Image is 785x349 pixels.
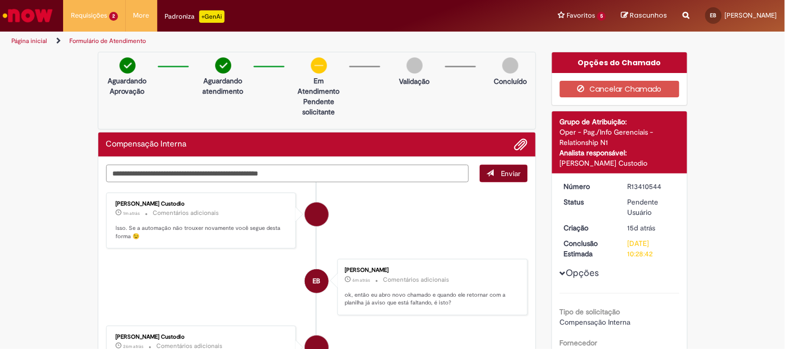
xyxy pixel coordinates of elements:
time: 13/08/2025 15:46:41 [628,223,656,232]
p: Aguardando Aprovação [102,76,153,96]
span: [PERSON_NAME] [725,11,777,20]
span: Compensação Interna [560,317,631,327]
div: [PERSON_NAME] Custodio [560,158,679,168]
div: R13410544 [628,181,676,192]
p: +GenAi [199,10,225,23]
div: [PERSON_NAME] [345,267,517,273]
p: Validação [399,76,430,86]
b: Fornecedor [560,338,598,347]
div: Analista responsável: [560,148,679,158]
div: 13/08/2025 15:46:41 [628,223,676,233]
span: 15d atrás [628,223,656,232]
span: 6m atrás [352,277,370,283]
span: Requisições [71,10,107,21]
a: Formulário de Atendimento [69,37,146,45]
small: Comentários adicionais [383,275,449,284]
div: Opções do Chamado [552,52,687,73]
span: Favoritos [567,10,595,21]
button: Adicionar anexos [514,138,528,151]
div: Padroniza [165,10,225,23]
a: Página inicial [11,37,47,45]
span: Rascunhos [630,10,668,20]
div: Elisangela Barbosa [305,269,329,293]
time: 28/08/2025 10:10:12 [124,210,140,216]
textarea: Digite sua mensagem aqui... [106,165,469,182]
a: Rascunhos [621,11,668,21]
span: More [134,10,150,21]
p: Em Atendimento [294,76,344,96]
dt: Conclusão Estimada [556,238,620,259]
ul: Trilhas de página [8,32,515,51]
img: ServiceNow [1,5,54,26]
span: 5 [597,12,606,21]
img: img-circle-grey.png [502,57,519,74]
button: Cancelar Chamado [560,81,679,97]
b: Tipo de solicitação [560,307,620,316]
div: [PERSON_NAME] Custodio [116,201,288,207]
img: check-circle-green.png [215,57,231,74]
button: Enviar [480,165,528,182]
small: Comentários adicionais [153,209,219,217]
p: ok, então eu abro novo chamado e quando ele retornar com a planilha já aviso que está faltando, é... [345,291,517,307]
p: Pendente solicitante [294,96,344,117]
h2: Compensação Interna Histórico de tíquete [106,140,187,149]
img: check-circle-green.png [120,57,136,74]
dt: Número [556,181,620,192]
p: Isso. Se a automação não trouxer novamente você segue desta forma 😉 [116,224,288,240]
span: EB [313,269,321,294]
p: Aguardando atendimento [198,76,248,96]
div: Oper - Pag./Info Gerenciais - Relationship N1 [560,127,679,148]
span: Enviar [501,169,521,178]
img: img-circle-grey.png [407,57,423,74]
span: 1m atrás [124,210,140,216]
dt: Criação [556,223,620,233]
div: Grupo de Atribuição: [560,117,679,127]
span: 2 [109,12,118,21]
dt: Status [556,197,620,207]
span: EB [710,12,717,19]
div: [PERSON_NAME] Custodio [116,334,288,340]
div: [DATE] 10:28:42 [628,238,676,259]
p: Concluído [494,76,527,86]
div: Igor Alexandre Custodio [305,202,329,226]
time: 28/08/2025 10:04:53 [352,277,370,283]
img: circle-minus.png [311,57,327,74]
div: Pendente Usuário [628,197,676,217]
